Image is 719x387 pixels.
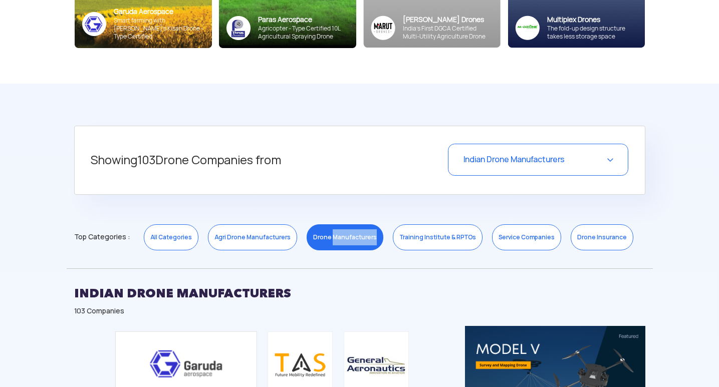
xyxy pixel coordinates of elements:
[403,15,493,25] div: [PERSON_NAME] Drones
[91,144,387,177] h5: Showing Drone Companies from
[114,7,204,17] div: Garuda Aerospace
[393,224,483,250] a: Training Institute & RPTOs
[258,15,349,25] div: Paras Aerospace
[258,25,349,41] div: Agricopter - Type Certified 10L Agricultural Spraying Drone
[137,152,155,168] span: 103
[144,224,198,250] a: All Categories
[403,25,493,41] div: India’s First DGCA Certified Multi-Utility Agriculture Drone
[226,16,251,40] img: paras-logo-banner.png
[307,224,383,250] a: Drone Manufacturers
[547,25,637,41] div: The fold-up design structure takes less storage space
[74,229,130,245] span: Top Categories :
[371,16,395,40] img: Group%2036313.png
[492,224,561,250] a: Service Companies
[74,306,645,316] div: 103 Companies
[208,224,297,250] a: Agri Drone Manufacturers
[114,17,204,41] div: Smart farming with [PERSON_NAME]’s Kisan Drone - Type Certified
[463,154,565,165] span: Indian Drone Manufacturers
[82,12,106,36] img: ic_garuda_sky.png
[571,224,633,250] a: Drone Insurance
[74,281,645,306] h2: INDIAN DRONE MANUFACTURERS
[547,15,637,25] div: Multiplex Drones
[515,16,540,40] img: ic_multiplex_sky.png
